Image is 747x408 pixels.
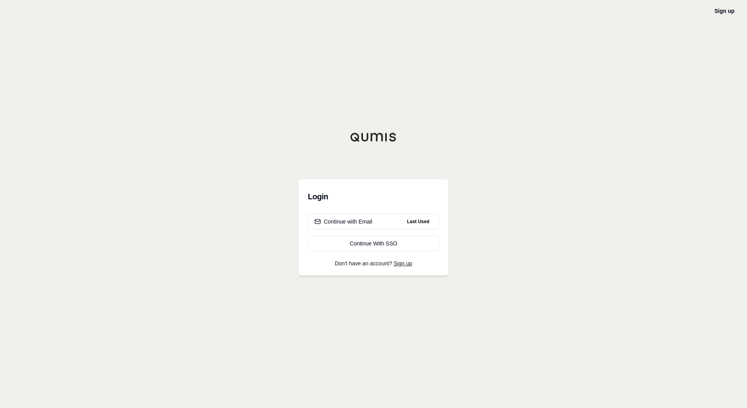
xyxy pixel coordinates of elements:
[308,189,439,204] h3: Login
[394,260,412,267] a: Sign up
[308,214,439,229] button: Continue with EmailLast Used
[350,132,397,142] img: Qumis
[315,240,432,247] div: Continue With SSO
[315,218,372,225] div: Continue with Email
[308,261,439,266] p: Don't have an account?
[404,217,432,226] span: Last Used
[308,236,439,251] a: Continue With SSO
[715,8,734,14] a: Sign up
